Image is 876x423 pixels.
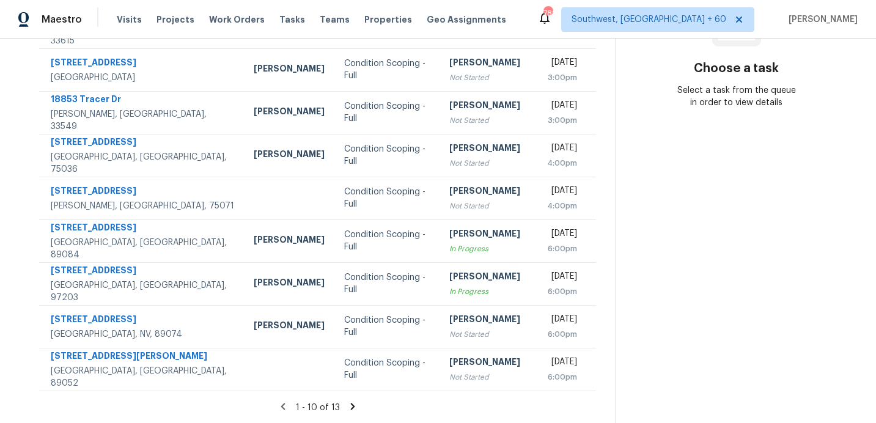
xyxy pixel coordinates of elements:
[156,13,194,26] span: Projects
[449,328,520,340] div: Not Started
[449,157,520,169] div: Not Started
[540,200,578,212] div: 4:00pm
[449,200,520,212] div: Not Started
[449,142,520,157] div: [PERSON_NAME]
[344,100,430,125] div: Condition Scoping - Full
[572,13,726,26] span: Southwest, [GEOGRAPHIC_DATA] + 60
[449,270,520,285] div: [PERSON_NAME]
[344,314,430,339] div: Condition Scoping - Full
[51,108,234,133] div: [PERSON_NAME], [GEOGRAPHIC_DATA], 33549
[254,234,325,249] div: [PERSON_NAME]
[296,403,340,412] span: 1 - 10 of 13
[51,237,234,261] div: [GEOGRAPHIC_DATA], [GEOGRAPHIC_DATA], 89084
[344,186,430,210] div: Condition Scoping - Full
[254,105,325,120] div: [PERSON_NAME]
[344,271,430,296] div: Condition Scoping - Full
[364,13,412,26] span: Properties
[344,143,430,167] div: Condition Scoping - Full
[344,57,430,82] div: Condition Scoping - Full
[540,99,578,114] div: [DATE]
[117,13,142,26] span: Visits
[51,221,234,237] div: [STREET_ADDRESS]
[51,200,234,212] div: [PERSON_NAME], [GEOGRAPHIC_DATA], 75071
[51,313,234,328] div: [STREET_ADDRESS]
[540,313,578,328] div: [DATE]
[540,157,578,169] div: 4:00pm
[51,365,234,389] div: [GEOGRAPHIC_DATA], [GEOGRAPHIC_DATA], 89052
[540,72,578,84] div: 3:00pm
[449,371,520,383] div: Not Started
[540,371,578,383] div: 6:00pm
[254,276,325,292] div: [PERSON_NAME]
[51,93,234,108] div: 18853 Tracer Dr
[449,313,520,328] div: [PERSON_NAME]
[540,285,578,298] div: 6:00pm
[320,13,350,26] span: Teams
[51,151,234,175] div: [GEOGRAPHIC_DATA], [GEOGRAPHIC_DATA], 75036
[540,185,578,200] div: [DATE]
[540,114,578,127] div: 3:00pm
[209,13,265,26] span: Work Orders
[51,264,234,279] div: [STREET_ADDRESS]
[51,279,234,304] div: [GEOGRAPHIC_DATA], [GEOGRAPHIC_DATA], 97203
[427,13,506,26] span: Geo Assignments
[540,356,578,371] div: [DATE]
[344,357,430,381] div: Condition Scoping - Full
[784,13,858,26] span: [PERSON_NAME]
[540,142,578,157] div: [DATE]
[449,285,520,298] div: In Progress
[279,15,305,24] span: Tasks
[254,148,325,163] div: [PERSON_NAME]
[449,56,520,72] div: [PERSON_NAME]
[254,62,325,78] div: [PERSON_NAME]
[540,328,578,340] div: 6:00pm
[449,114,520,127] div: Not Started
[677,84,797,109] div: Select a task from the queue in order to view details
[540,270,578,285] div: [DATE]
[540,56,578,72] div: [DATE]
[51,328,234,340] div: [GEOGRAPHIC_DATA], NV, 89074
[254,319,325,334] div: [PERSON_NAME]
[344,229,430,253] div: Condition Scoping - Full
[449,227,520,243] div: [PERSON_NAME]
[543,7,552,20] div: 782
[694,62,779,75] h3: Choose a task
[449,185,520,200] div: [PERSON_NAME]
[42,13,82,26] span: Maestro
[449,356,520,371] div: [PERSON_NAME]
[51,136,234,151] div: [STREET_ADDRESS]
[449,99,520,114] div: [PERSON_NAME]
[449,243,520,255] div: In Progress
[540,227,578,243] div: [DATE]
[51,72,234,84] div: [GEOGRAPHIC_DATA]
[540,243,578,255] div: 6:00pm
[449,72,520,84] div: Not Started
[51,350,234,365] div: [STREET_ADDRESS][PERSON_NAME]
[51,185,234,200] div: [STREET_ADDRESS]
[51,56,234,72] div: [STREET_ADDRESS]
